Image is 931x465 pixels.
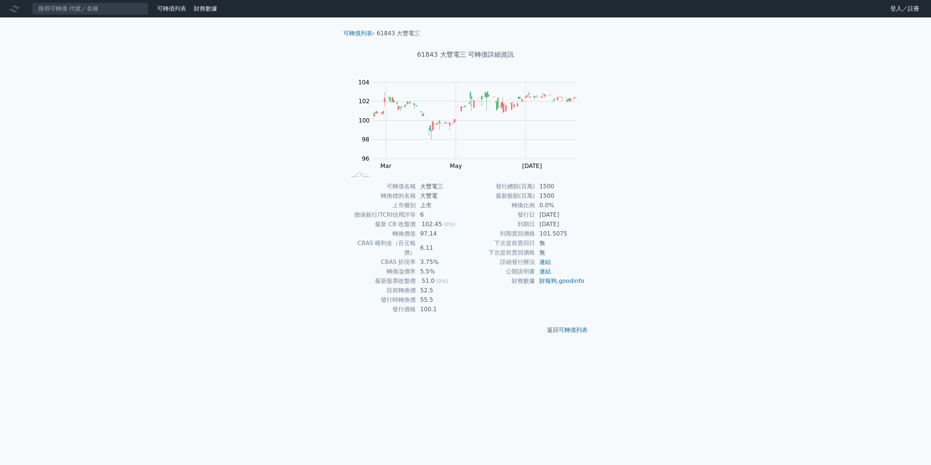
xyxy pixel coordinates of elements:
a: goodinfo [559,277,584,284]
td: 1500 [535,191,585,201]
td: 3.75% [416,257,465,267]
tspan: Mar [380,163,392,169]
a: 登入／註冊 [884,3,925,15]
td: 轉換價值 [346,229,416,238]
td: 發行價格 [346,305,416,314]
td: 大豐電三 [416,182,465,191]
td: 最新 CB 收盤價 [346,220,416,229]
div: 102.45 [420,220,443,229]
h1: 61843 大豐電三 可轉債詳細資訊 [337,49,594,60]
td: 100.1 [416,305,465,314]
td: 轉換標的名稱 [346,191,416,201]
a: 連結 [539,258,551,265]
tspan: 98 [362,136,369,143]
td: 最新股票收盤價 [346,276,416,286]
td: CBAS 折現率 [346,257,416,267]
span: (0%) [436,278,448,284]
td: 上市 [416,201,465,210]
input: 搜尋可轉債 代號／名稱 [32,3,148,15]
div: 51.0 [420,276,436,286]
a: 財務數據 [194,5,217,12]
td: 到期賣回價格 [465,229,535,238]
tspan: May [450,163,462,169]
td: 發行日 [465,210,535,220]
td: 101.5075 [535,229,585,238]
td: 轉換比例 [465,201,535,210]
li: 61843 大豐電三 [377,29,420,38]
tspan: 102 [359,98,370,105]
td: 發行時轉換價 [346,295,416,305]
td: 擔保銀行/TCRI信用評等 [346,210,416,220]
a: 連結 [539,268,551,275]
td: 6 [416,210,465,220]
td: 上市櫃別 [346,201,416,210]
td: 目前轉換價 [346,286,416,295]
tspan: 100 [359,117,370,124]
g: Chart [355,79,587,169]
td: 無 [535,248,585,257]
td: 下次提前賣回日 [465,238,535,248]
td: 97.14 [416,229,465,238]
td: 無 [535,238,585,248]
td: 52.5 [416,286,465,295]
td: 5.5% [416,267,465,276]
td: 55.5 [416,295,465,305]
tspan: 96 [362,155,369,162]
td: 1500 [535,182,585,191]
td: 可轉債名稱 [346,182,416,191]
td: 到期日 [465,220,535,229]
td: , [535,276,585,286]
span: (0%) [443,221,455,227]
td: 0.0% [535,201,585,210]
td: 發行總額(百萬) [465,182,535,191]
td: 6.11 [416,238,465,257]
td: 大豐電 [416,191,465,201]
td: [DATE] [535,210,585,220]
td: 最新餘額(百萬) [465,191,535,201]
a: 可轉債列表 [343,30,372,37]
a: 可轉債列表 [157,5,186,12]
td: 下次提前賣回價格 [465,248,535,257]
td: CBAS 權利金（百元報價） [346,238,416,257]
td: 財務數據 [465,276,535,286]
tspan: 104 [358,79,369,86]
li: › [343,29,375,38]
td: [DATE] [535,220,585,229]
a: 財報狗 [539,277,557,284]
tspan: [DATE] [522,163,542,169]
p: 返回 [337,326,594,334]
td: 詳細發行辦法 [465,257,535,267]
td: 轉換溢價率 [346,267,416,276]
a: 可轉債列表 [559,326,588,333]
td: 公開說明書 [465,267,535,276]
